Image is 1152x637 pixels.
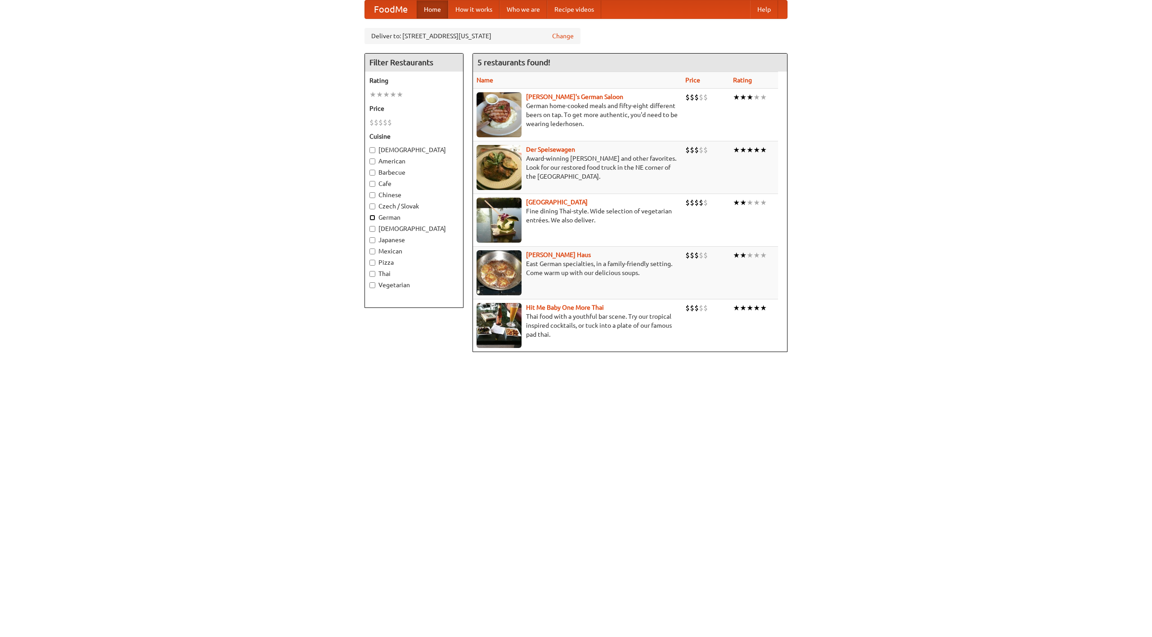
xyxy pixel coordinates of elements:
li: ★ [733,145,740,155]
li: ★ [376,90,383,99]
a: Change [552,32,574,41]
li: $ [694,145,699,155]
li: ★ [733,250,740,260]
li: ★ [390,90,396,99]
li: $ [699,303,703,313]
a: FoodMe [365,0,417,18]
li: ★ [733,198,740,208]
p: Award-winning [PERSON_NAME] and other favorites. Look for our restored food truck in the NE corne... [477,154,678,181]
li: $ [690,92,694,102]
li: ★ [753,92,760,102]
li: $ [703,198,708,208]
p: German home-cooked meals and fifty-eight different beers on tap. To get more authentic, you'd nee... [477,101,678,128]
li: ★ [760,250,767,260]
li: $ [685,198,690,208]
li: ★ [747,92,753,102]
li: $ [685,303,690,313]
label: [DEMOGRAPHIC_DATA] [369,145,459,154]
a: [GEOGRAPHIC_DATA] [526,199,588,206]
li: ★ [760,198,767,208]
li: $ [690,303,694,313]
label: German [369,213,459,222]
input: Chinese [369,192,375,198]
a: Help [750,0,778,18]
label: [DEMOGRAPHIC_DATA] [369,224,459,233]
li: ★ [369,90,376,99]
li: ★ [753,250,760,260]
li: ★ [740,92,747,102]
h5: Cuisine [369,132,459,141]
label: Chinese [369,190,459,199]
a: Hit Me Baby One More Thai [526,304,604,311]
li: $ [685,145,690,155]
input: Thai [369,271,375,277]
li: $ [694,250,699,260]
div: Deliver to: [STREET_ADDRESS][US_STATE] [364,28,580,44]
li: $ [378,117,383,127]
li: ★ [740,250,747,260]
li: $ [387,117,392,127]
li: $ [703,250,708,260]
li: ★ [753,198,760,208]
img: kohlhaus.jpg [477,250,522,295]
input: Pizza [369,260,375,266]
li: ★ [740,145,747,155]
p: East German specialties, in a family-friendly setting. Come warm up with our delicious soups. [477,259,678,277]
li: $ [694,92,699,102]
label: Mexican [369,247,459,256]
label: Thai [369,269,459,278]
li: $ [690,250,694,260]
input: Cafe [369,181,375,187]
h4: Filter Restaurants [365,54,463,72]
input: Japanese [369,237,375,243]
a: Recipe videos [547,0,601,18]
label: American [369,157,459,166]
img: speisewagen.jpg [477,145,522,190]
label: Pizza [369,258,459,267]
img: babythai.jpg [477,303,522,348]
p: Thai food with a youthful bar scene. Try our tropical inspired cocktails, or tuck into a plate of... [477,312,678,339]
li: ★ [383,90,390,99]
li: ★ [396,90,403,99]
input: Czech / Slovak [369,203,375,209]
input: Vegetarian [369,282,375,288]
li: ★ [753,303,760,313]
li: $ [699,145,703,155]
label: Barbecue [369,168,459,177]
a: Der Speisewagen [526,146,575,153]
li: ★ [760,303,767,313]
h5: Price [369,104,459,113]
li: $ [690,145,694,155]
li: ★ [760,145,767,155]
a: Rating [733,77,752,84]
a: Price [685,77,700,84]
li: ★ [747,303,753,313]
li: $ [694,198,699,208]
li: $ [685,250,690,260]
label: Cafe [369,179,459,188]
li: $ [699,250,703,260]
li: $ [699,92,703,102]
a: [PERSON_NAME]'s German Saloon [526,93,623,100]
img: esthers.jpg [477,92,522,137]
a: Who we are [499,0,547,18]
input: Mexican [369,248,375,254]
li: ★ [733,92,740,102]
a: Home [417,0,448,18]
input: [DEMOGRAPHIC_DATA] [369,147,375,153]
li: ★ [753,145,760,155]
li: $ [383,117,387,127]
label: Japanese [369,235,459,244]
input: Barbecue [369,170,375,176]
li: ★ [760,92,767,102]
a: [PERSON_NAME] Haus [526,251,591,258]
input: American [369,158,375,164]
h5: Rating [369,76,459,85]
li: ★ [740,198,747,208]
li: $ [699,198,703,208]
li: $ [703,303,708,313]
